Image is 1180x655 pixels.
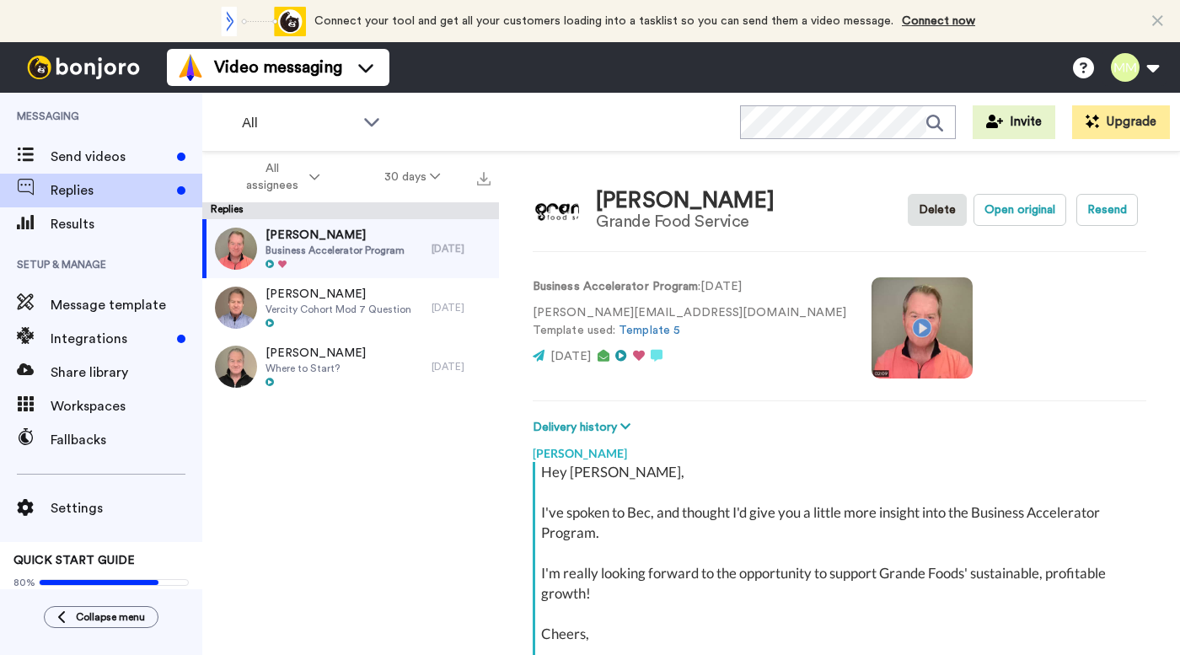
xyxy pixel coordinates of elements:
[477,172,491,185] img: export.svg
[432,242,491,255] div: [DATE]
[51,295,202,315] span: Message template
[202,337,499,396] a: [PERSON_NAME]Where to Start?[DATE]
[202,202,499,219] div: Replies
[51,498,202,518] span: Settings
[51,180,170,201] span: Replies
[51,362,202,383] span: Share library
[214,56,342,79] span: Video messaging
[1072,105,1170,139] button: Upgrade
[352,162,473,192] button: 30 days
[596,212,775,231] div: Grande Food Service
[242,113,355,133] span: All
[215,228,257,270] img: 9e043665-3c67-4435-8631-b63694811130-thumb.jpg
[314,15,893,27] span: Connect your tool and get all your customers loading into a tasklist so you can send them a video...
[265,286,411,303] span: [PERSON_NAME]
[215,346,257,388] img: 41b71b1c-5f81-47ac-8ce4-eb50e81c4f46-thumb.jpg
[202,278,499,337] a: [PERSON_NAME]Vercity Cohort Mod 7 Question[DATE]
[51,430,202,450] span: Fallbacks
[44,606,158,628] button: Collapse menu
[908,194,967,226] button: Delete
[533,437,1146,462] div: [PERSON_NAME]
[13,576,35,589] span: 80%
[238,160,306,194] span: All assignees
[432,301,491,314] div: [DATE]
[13,555,135,566] span: QUICK START GUIDE
[265,362,366,375] span: Where to Start?
[533,304,846,340] p: [PERSON_NAME][EMAIL_ADDRESS][DOMAIN_NAME] Template used:
[202,219,499,278] a: [PERSON_NAME]Business Accelerator Program[DATE]
[533,281,698,293] strong: Business Accelerator Program
[177,54,204,81] img: vm-color.svg
[206,153,352,201] button: All assignees
[619,325,680,336] a: Template 5
[51,214,202,234] span: Results
[265,227,405,244] span: [PERSON_NAME]
[973,194,1066,226] button: Open original
[1076,194,1138,226] button: Resend
[533,187,579,234] img: Image of Daniel Till
[213,7,306,36] div: animation
[265,244,405,257] span: Business Accelerator Program
[215,287,257,329] img: 1dabb941-1905-46bb-80e4-fbc073c92a12-thumb.jpg
[550,351,591,362] span: [DATE]
[902,15,975,27] a: Connect now
[51,396,202,416] span: Workspaces
[596,189,775,213] div: [PERSON_NAME]
[432,360,491,373] div: [DATE]
[51,329,170,349] span: Integrations
[76,610,145,624] span: Collapse menu
[472,164,496,190] button: Export all results that match these filters now.
[533,278,846,296] p: : [DATE]
[51,147,170,167] span: Send videos
[973,105,1055,139] button: Invite
[265,345,366,362] span: [PERSON_NAME]
[20,56,147,79] img: bj-logo-header-white.svg
[533,418,636,437] button: Delivery history
[265,303,411,316] span: Vercity Cohort Mod 7 Question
